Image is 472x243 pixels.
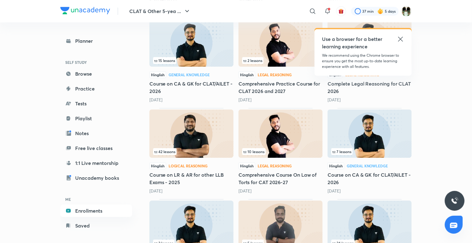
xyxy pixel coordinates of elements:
[60,157,132,169] a: 1:1 Live mentorship
[153,148,230,155] div: left
[242,148,319,155] div: infosection
[60,68,132,80] a: Browse
[60,57,132,68] h6: SELF STUDY
[242,57,319,64] div: infosection
[328,108,412,194] div: Course on CA & GK for CLAT/AILET - 2026
[149,71,166,78] span: Hinglish
[60,82,132,95] a: Practice
[149,108,234,194] div: Course on LR & AR for other LLB Exams - 2025
[238,108,323,194] div: Comprehensive Course On Law of Torts for CAT 2026-27
[153,57,230,64] div: left
[149,97,234,103] div: 3 months ago
[154,59,175,62] span: 15 lessons
[60,35,132,47] a: Planner
[153,57,230,64] div: infosection
[60,7,110,14] img: Company Logo
[377,8,384,14] img: streak
[328,171,412,186] h5: Course on CA & GK for CLAT/AILET - 2026
[60,142,132,154] a: Free live classes
[333,150,351,153] span: 7 lessons
[149,188,234,194] div: 4 months ago
[401,6,412,16] img: amit
[60,97,132,110] a: Tests
[238,18,323,67] img: Thumbnail
[126,5,195,17] button: CLAT & Other 5-yea ...
[328,162,344,169] span: Hinglish
[238,171,323,186] h5: Comprehensive Course On Law of Torts for CAT 2026-27
[238,80,323,95] h5: Comprehensive Practice Course for CLAT 2026 and 2027
[149,17,234,103] div: Course on CA & GK for CLAT/AILET - 2026
[322,53,404,69] p: We recommend using the Chrome browser to ensure you get the most up-to-date learning experience w...
[347,164,388,168] div: General Knowledge
[149,109,234,158] img: Thumbnail
[60,7,110,16] a: Company Logo
[60,194,132,205] h6: ME
[238,188,323,194] div: 4 months ago
[153,57,230,64] div: infocontainer
[338,8,344,14] img: avatar
[149,171,234,186] h5: Course on LR & AR for other LLB Exams - 2025
[243,59,262,62] span: 2 lessons
[258,164,292,168] div: Legal Reasoning
[238,17,323,103] div: Comprehensive Practice Course for CLAT 2026 and 2027
[238,97,323,103] div: 3 months ago
[242,57,319,64] div: infocontainer
[60,112,132,125] a: Playlist
[149,80,234,95] h5: Course on CA & GK for CLAT/AILET - 2026
[328,188,412,194] div: 4 months ago
[154,150,175,153] span: 42 lessons
[328,97,412,103] div: 3 months ago
[169,73,210,77] div: General Knowledge
[336,6,346,16] button: avatar
[331,148,408,155] div: left
[238,109,323,158] img: Thumbnail
[331,148,408,155] div: infocontainer
[242,57,319,64] div: left
[60,219,132,232] a: Saved
[451,197,458,205] img: ttu
[149,162,166,169] span: Hinglish
[331,148,408,155] div: infosection
[238,71,255,78] span: Hinglish
[328,80,412,95] h5: Complete Legal Reasoning for CLAT 2026
[169,164,208,168] div: Logical Reasoning
[60,172,132,184] a: Unacademy books
[238,162,255,169] span: Hinglish
[322,35,384,50] h5: Use a browser for a better learning experience
[258,73,292,77] div: Legal Reasoning
[153,148,230,155] div: infosection
[242,148,319,155] div: infocontainer
[328,109,412,158] img: Thumbnail
[242,148,319,155] div: left
[243,150,264,153] span: 10 lessons
[153,148,230,155] div: infocontainer
[149,18,234,67] img: Thumbnail
[60,205,132,217] a: Enrollments
[60,127,132,139] a: Notes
